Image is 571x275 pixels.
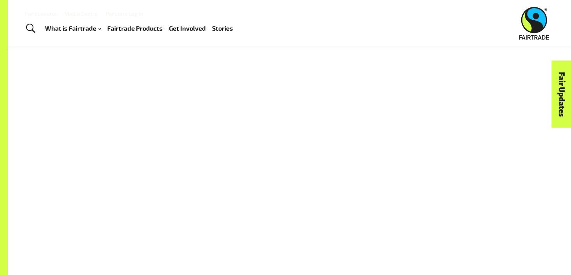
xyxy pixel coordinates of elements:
a: What is Fairtrade [45,23,101,34]
a: Toggle Search [21,19,40,38]
a: Stories [212,23,233,34]
a: For business [25,10,57,17]
img: Fairtrade Australia New Zealand logo [519,7,549,40]
a: Partners Log In [106,10,143,17]
a: Media Centre [64,10,98,17]
a: Get Involved [169,23,206,34]
a: Fairtrade Products [107,23,163,34]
